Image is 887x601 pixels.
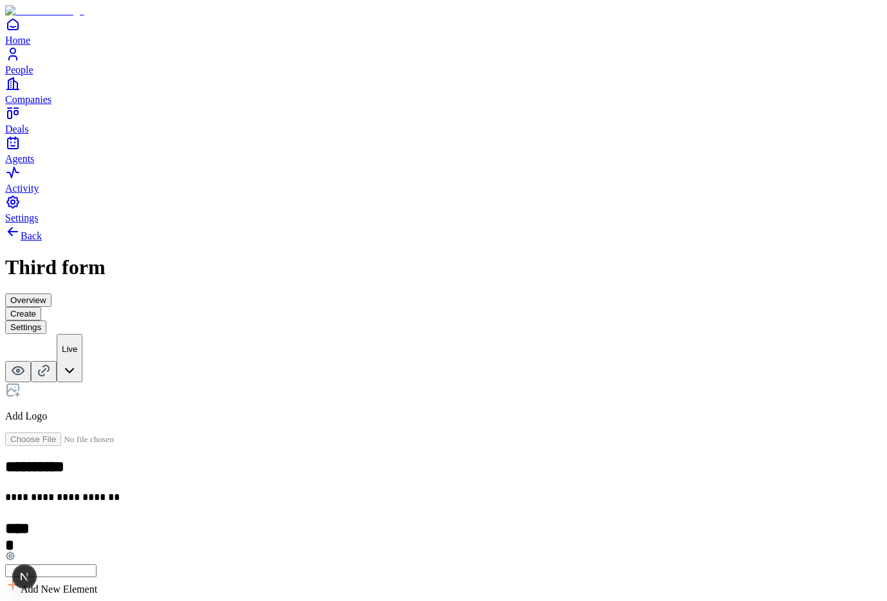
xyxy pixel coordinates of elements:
[5,5,84,17] img: Item Brain Logo
[5,76,882,105] a: Companies
[5,94,51,105] span: Companies
[5,106,882,134] a: Deals
[5,411,882,422] p: Add Logo
[5,183,39,194] span: Activity
[5,46,882,75] a: People
[5,255,882,279] h1: Third form
[5,124,28,134] span: Deals
[5,153,34,164] span: Agents
[5,35,30,46] span: Home
[5,212,39,223] span: Settings
[5,230,42,241] a: Back
[5,320,46,334] button: Settings
[5,135,882,164] a: Agents
[5,165,882,194] a: Activity
[5,17,882,46] a: Home
[5,293,51,307] button: Overview
[21,584,97,595] span: Add New Element
[5,307,41,320] button: Create
[5,194,882,223] a: Settings
[5,64,33,75] span: People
